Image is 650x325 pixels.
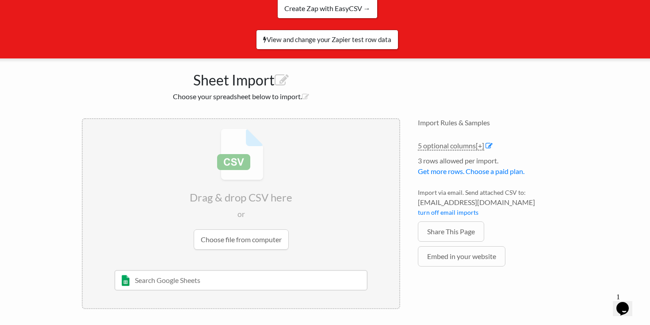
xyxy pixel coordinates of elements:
input: Search Google Sheets [115,270,368,290]
a: 5 optional columns[+] [418,141,484,151]
a: Embed in your website [418,246,505,267]
li: 3 rows allowed per import. [418,155,568,181]
iframe: chat widget [613,290,641,316]
span: [EMAIL_ADDRESS][DOMAIN_NAME] [418,197,568,208]
a: View and change your Zapier test row data [256,30,398,50]
a: turn off email imports [418,209,478,216]
span: [+] [476,141,484,150]
h2: Choose your spreadsheet below to import. [82,92,400,101]
li: Import via email. Send attached CSV to: [418,188,568,221]
h1: Sheet Import [82,67,400,89]
a: Share This Page [418,221,484,242]
h4: Import Rules & Samples [418,118,568,127]
a: Get more rows. Choose a paid plan. [418,167,524,175]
